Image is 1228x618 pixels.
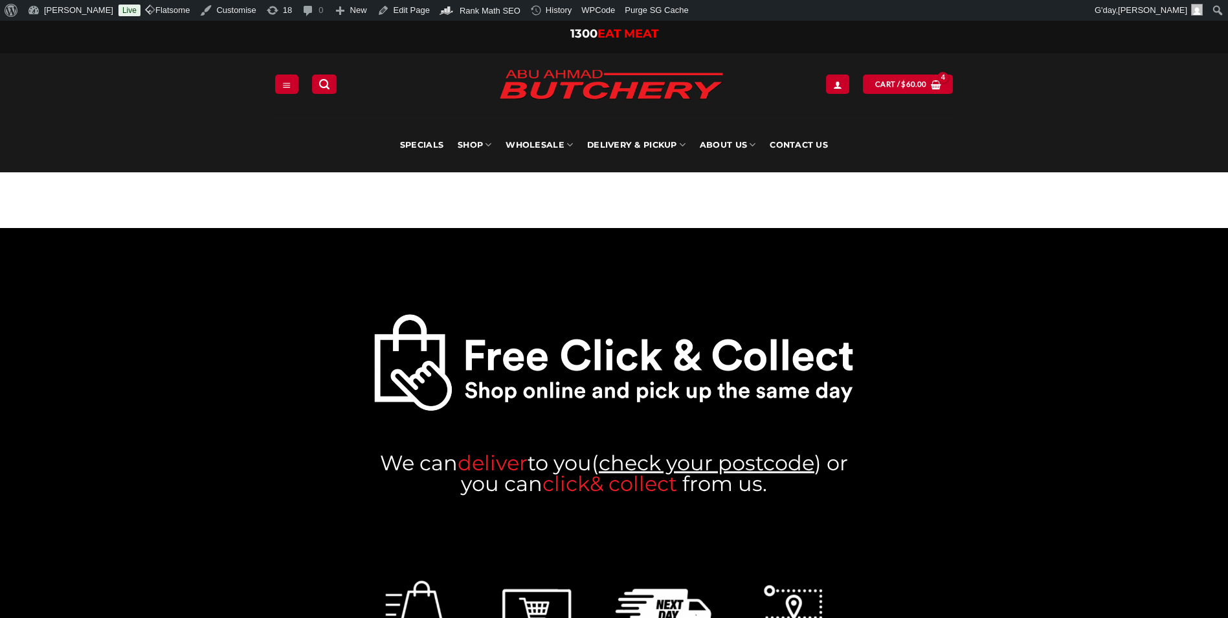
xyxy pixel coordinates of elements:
[570,27,597,41] span: 1300
[312,74,337,93] a: Search
[901,78,906,90] span: $
[826,74,849,93] a: My account
[657,470,677,496] a: ct
[587,118,686,172] a: Delivery & Pickup
[460,6,520,16] span: Rank Math SEO
[875,78,926,90] span: Cart /
[590,470,657,496] a: & colle
[863,74,953,93] a: View cart
[458,450,528,475] span: deliver
[458,118,491,172] a: SHOP
[1118,5,1187,15] span: [PERSON_NAME]
[542,470,590,496] a: click
[373,452,855,494] h3: We can ( ) or you can from us.
[597,27,658,41] span: EAT MEAT
[458,450,592,475] a: deliverto you
[275,74,298,93] a: Menu
[373,312,855,412] img: Abu Ahmad Butchery Punchbowl
[570,27,658,41] a: 1300EAT MEAT
[599,450,814,475] a: check your postcode
[700,118,755,172] a: About Us
[118,5,140,16] a: Live
[1191,4,1203,16] img: Avatar of Adam Kawtharani
[373,312,855,412] a: Abu-Ahmad-Butchery-Sydney-Online-Halal-Butcher-click and collect your meat punchbowl
[506,118,573,172] a: Wholesale
[770,118,828,172] a: Contact Us
[901,80,926,88] bdi: 60.00
[488,61,734,110] img: Abu Ahmad Butchery
[400,118,443,172] a: Specials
